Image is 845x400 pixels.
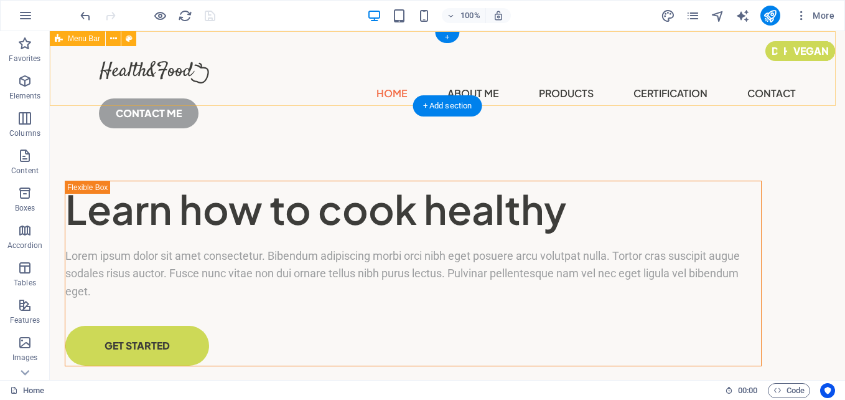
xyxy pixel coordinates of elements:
i: On resize automatically adjust zoom level to fit chosen device. [493,10,504,21]
button: undo [78,8,93,23]
button: pages [686,8,701,23]
i: Navigator [711,9,725,23]
button: Code [768,383,810,398]
button: Usercentrics [820,383,835,398]
span: More [795,9,834,22]
p: Columns [9,128,40,138]
i: Pages (Ctrl+Alt+S) [686,9,700,23]
button: 100% [442,8,486,23]
i: Undo: Change pages (Ctrl+Z) [78,9,93,23]
button: reload [177,8,192,23]
p: Boxes [15,203,35,213]
div: + Add section [413,95,482,117]
button: design [661,8,676,23]
span: 00 00 [738,383,757,398]
p: Features [10,315,40,325]
p: Elements [9,91,41,101]
span: Menu Bar [68,35,100,42]
p: Accordion [7,240,42,250]
span: Code [773,383,805,398]
p: Images [12,353,38,363]
i: Design (Ctrl+Alt+Y) [661,9,675,23]
button: publish [760,6,780,26]
p: Content [11,166,39,176]
h6: 100% [460,8,480,23]
span: : [747,386,749,395]
i: Reload page [178,9,192,23]
button: More [790,6,839,26]
a: Click to cancel selection. Double-click to open Pages [10,383,44,398]
p: Tables [14,278,36,288]
button: navigator [711,8,726,23]
button: Click here to leave preview mode and continue editing [152,8,167,23]
button: text_generator [735,8,750,23]
i: AI Writer [735,9,750,23]
div: + [435,32,459,43]
p: Favorites [9,54,40,64]
h6: Session time [725,383,758,398]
